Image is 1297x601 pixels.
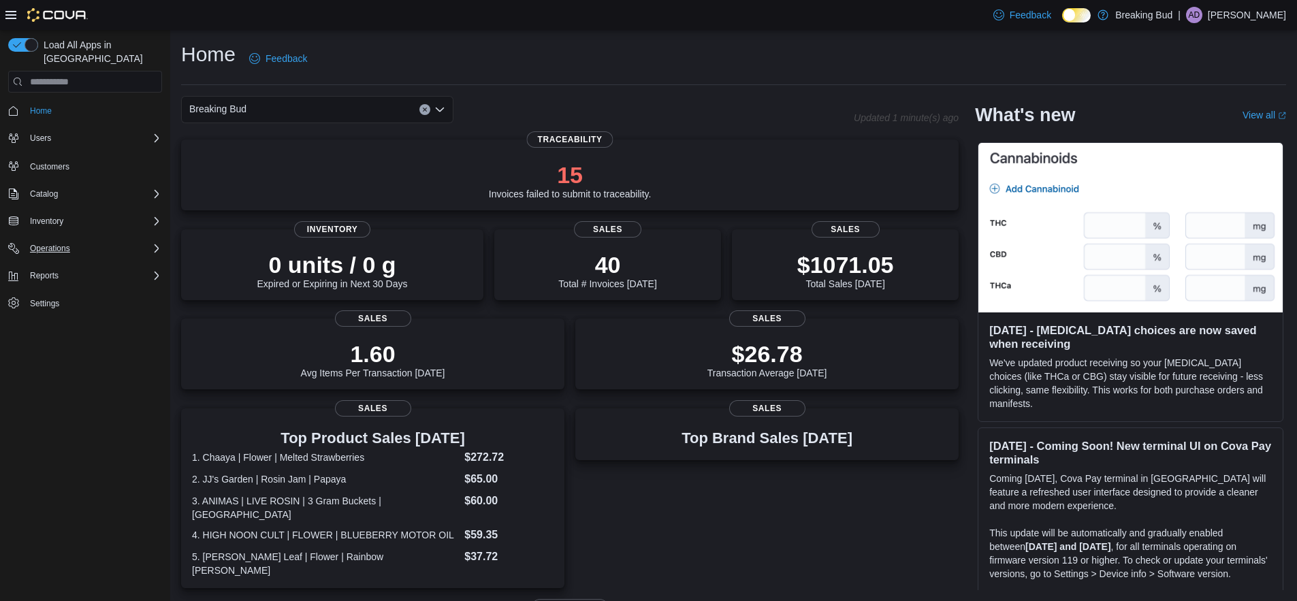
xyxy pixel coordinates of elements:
[989,439,1272,466] h3: [DATE] - Coming Soon! New terminal UI on Cova Pay terminals
[25,130,57,146] button: Users
[25,240,162,257] span: Operations
[3,156,167,176] button: Customers
[294,221,370,238] span: Inventory
[989,526,1272,581] p: This update will be automatically and gradually enabled between , for all terminals operating on ...
[729,400,805,417] span: Sales
[1243,110,1286,120] a: View allExternal link
[25,186,162,202] span: Catalog
[3,184,167,204] button: Catalog
[558,251,656,289] div: Total # Invoices [DATE]
[682,430,852,446] h3: Top Brand Sales [DATE]
[244,45,313,72] a: Feedback
[192,494,459,521] dt: 3. ANIMAS | LIVE ROSIN | 3 Gram Buckets | [GEOGRAPHIC_DATA]
[707,340,827,368] p: $26.78
[989,472,1272,513] p: Coming [DATE], Cova Pay terminal in [GEOGRAPHIC_DATA] will feature a refreshed user interface des...
[3,239,167,258] button: Operations
[489,161,652,189] p: 15
[30,298,59,309] span: Settings
[30,270,59,281] span: Reports
[192,550,459,577] dt: 5. [PERSON_NAME] Leaf | Flower | Rainbow [PERSON_NAME]
[38,38,162,65] span: Load All Apps in [GEOGRAPHIC_DATA]
[192,430,554,446] h3: Top Product Sales [DATE]
[1186,7,1202,23] div: Axiao Daniels
[1062,8,1091,22] input: Dark Mode
[989,323,1272,351] h3: [DATE] - [MEDICAL_DATA] choices are now saved when receiving
[30,161,69,172] span: Customers
[192,528,459,542] dt: 4. HIGH NOON CULT | FLOWER | BLUEBERRY MOTOR OIL
[1010,8,1051,22] span: Feedback
[464,549,554,565] dd: $37.72
[1178,7,1181,23] p: |
[3,129,167,148] button: Users
[812,221,880,238] span: Sales
[464,449,554,466] dd: $272.72
[301,340,445,368] p: 1.60
[189,101,246,117] span: Breaking Bud
[192,451,459,464] dt: 1. Chaaya | Flower | Melted Strawberries
[335,400,411,417] span: Sales
[25,267,162,284] span: Reports
[707,340,827,378] div: Transaction Average [DATE]
[975,104,1075,126] h2: What's new
[1115,7,1172,23] p: Breaking Bud
[3,212,167,231] button: Inventory
[527,131,613,148] span: Traceability
[27,8,88,22] img: Cova
[419,104,430,115] button: Clear input
[1189,7,1200,23] span: AD
[25,295,65,312] a: Settings
[854,112,959,123] p: Updated 1 minute(s) ago
[181,41,236,68] h1: Home
[8,95,162,348] nav: Complex example
[489,161,652,199] div: Invoices failed to submit to traceability.
[25,102,162,119] span: Home
[1278,112,1286,120] svg: External link
[988,1,1057,29] a: Feedback
[30,216,63,227] span: Inventory
[257,251,408,289] div: Expired or Expiring in Next 30 Days
[797,251,894,289] div: Total Sales [DATE]
[25,157,162,174] span: Customers
[1062,22,1063,23] span: Dark Mode
[25,267,64,284] button: Reports
[25,213,69,229] button: Inventory
[30,105,52,116] span: Home
[25,240,76,257] button: Operations
[464,527,554,543] dd: $59.35
[1025,541,1110,552] strong: [DATE] and [DATE]
[3,293,167,313] button: Settings
[434,104,445,115] button: Open list of options
[25,103,57,119] a: Home
[25,159,75,175] a: Customers
[558,251,656,278] p: 40
[301,340,445,378] div: Avg Items Per Transaction [DATE]
[30,243,70,254] span: Operations
[25,295,162,312] span: Settings
[989,356,1272,410] p: We've updated product receiving so your [MEDICAL_DATA] choices (like THCa or CBG) stay visible fo...
[25,213,162,229] span: Inventory
[335,310,411,327] span: Sales
[574,221,642,238] span: Sales
[729,310,805,327] span: Sales
[3,266,167,285] button: Reports
[30,189,58,199] span: Catalog
[192,472,459,486] dt: 2. JJ's Garden | Rosin Jam | Papaya
[1208,7,1286,23] p: [PERSON_NAME]
[25,186,63,202] button: Catalog
[3,101,167,120] button: Home
[257,251,408,278] p: 0 units / 0 g
[464,471,554,487] dd: $65.00
[25,130,162,146] span: Users
[266,52,307,65] span: Feedback
[30,133,51,144] span: Users
[797,251,894,278] p: $1071.05
[464,493,554,509] dd: $60.00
